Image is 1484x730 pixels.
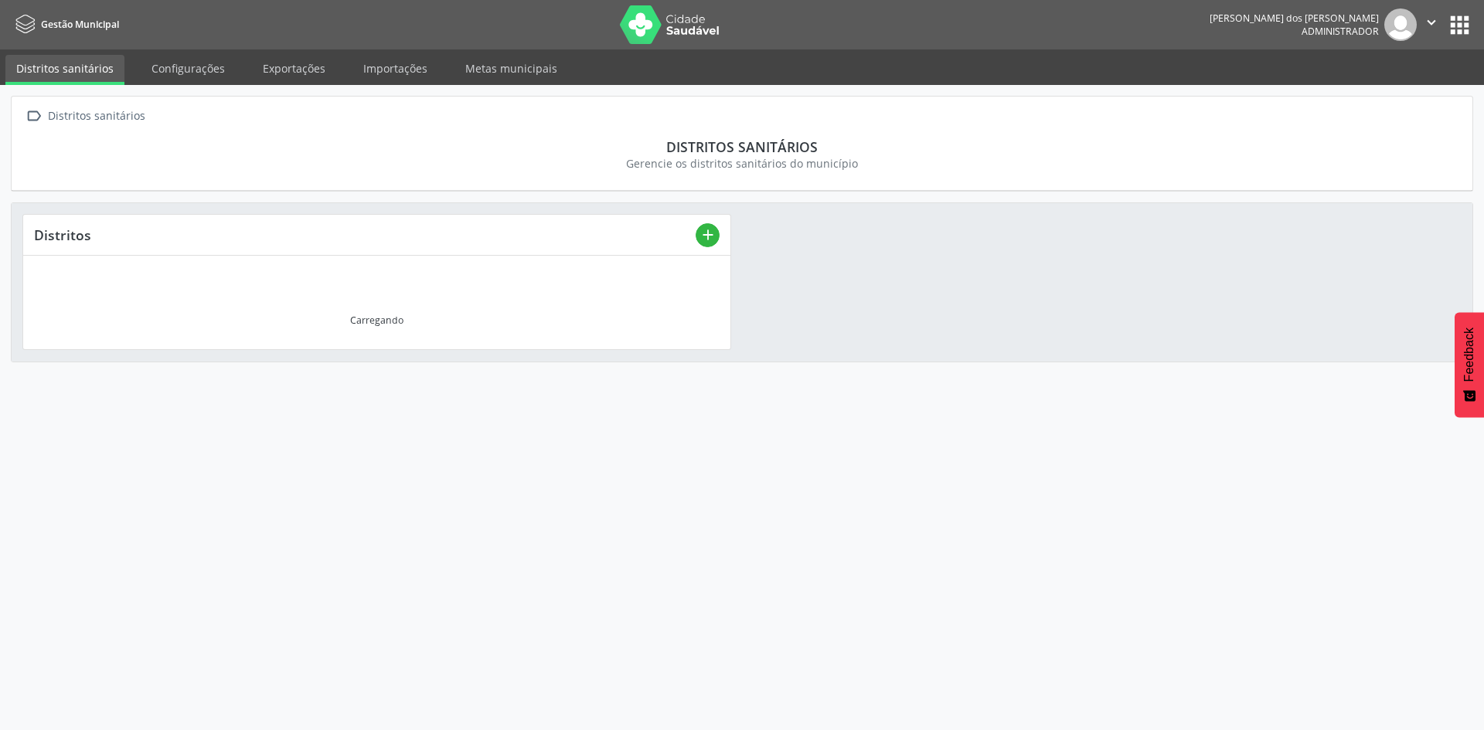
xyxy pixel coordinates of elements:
a: Importações [352,55,438,82]
a: Exportações [252,55,336,82]
div: Carregando [350,314,403,327]
a: Gestão Municipal [11,12,119,37]
i: add [699,226,716,243]
img: img [1384,8,1417,41]
a: Distritos sanitários [5,55,124,85]
div: Gerencie os distritos sanitários do município [33,155,1451,171]
button:  [1417,8,1446,41]
i:  [22,105,45,127]
span: Gestão Municipal [41,18,119,31]
div: Distritos sanitários [33,138,1451,155]
i:  [1423,14,1440,31]
a: Metas municipais [454,55,568,82]
button: add [696,223,720,247]
div: Distritos sanitários [45,105,148,127]
div: [PERSON_NAME] dos [PERSON_NAME] [1210,12,1379,25]
button: Feedback - Mostrar pesquisa [1455,312,1484,417]
span: Feedback [1462,328,1476,382]
span: Administrador [1302,25,1379,38]
a: Configurações [141,55,236,82]
button: apps [1446,12,1473,39]
div: Distritos [34,226,696,243]
a:  Distritos sanitários [22,105,148,127]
